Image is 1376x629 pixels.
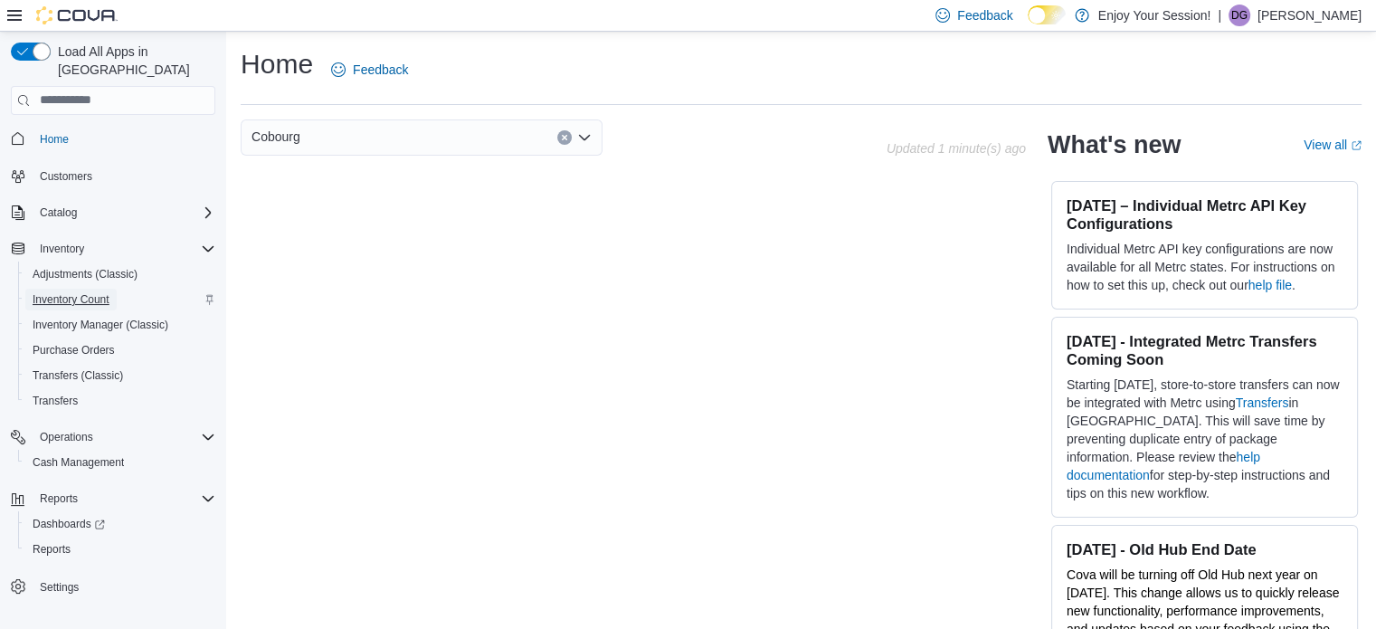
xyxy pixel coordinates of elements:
span: Catalog [40,205,77,220]
p: [PERSON_NAME] [1257,5,1362,26]
span: Purchase Orders [33,343,115,357]
span: Transfers (Classic) [33,368,123,383]
span: Adjustments (Classic) [25,263,215,285]
a: Transfers [1236,396,1289,410]
span: Reports [33,542,71,557]
a: Dashboards [18,511,223,537]
h3: [DATE] – Individual Metrc API Key Configurations [1067,196,1343,233]
button: Customers [4,163,223,189]
span: Operations [40,430,93,444]
span: Inventory [40,242,84,256]
span: Reports [33,488,215,510]
a: help file [1248,278,1292,292]
span: Reports [25,538,215,560]
h2: What's new [1048,130,1181,159]
span: Settings [33,575,215,597]
a: Inventory Manager (Classic) [25,314,176,336]
span: Dashboards [25,513,215,535]
span: Inventory Count [25,289,215,310]
span: Settings [40,580,79,595]
button: Transfers (Classic) [18,363,223,388]
a: Dashboards [25,513,112,535]
img: Cova [36,6,118,24]
button: Transfers [18,388,223,414]
span: Catalog [33,202,215,224]
button: Home [4,126,223,152]
h1: Home [241,46,313,82]
a: help documentation [1067,450,1260,482]
p: Individual Metrc API key configurations are now available for all Metrc states. For instructions ... [1067,240,1343,294]
a: Reports [25,538,78,560]
a: Transfers [25,390,85,412]
span: Reports [40,491,78,506]
a: View allExternal link [1304,138,1362,152]
span: Inventory Manager (Classic) [33,318,168,332]
a: Cash Management [25,452,131,473]
span: Home [40,132,69,147]
a: Inventory Count [25,289,117,310]
span: Transfers [33,394,78,408]
span: Load All Apps in [GEOGRAPHIC_DATA] [51,43,215,79]
a: Transfers (Classic) [25,365,130,386]
svg: External link [1351,140,1362,151]
div: Darian Grimes [1229,5,1250,26]
button: Inventory Count [18,287,223,312]
span: Cobourg [251,126,300,148]
span: Adjustments (Classic) [33,267,138,281]
button: Purchase Orders [18,338,223,363]
span: Purchase Orders [25,339,215,361]
a: Settings [33,577,86,598]
span: Feedback [957,6,1012,24]
button: Settings [4,573,223,599]
button: Reports [18,537,223,562]
span: Home [33,128,215,150]
button: Adjustments (Classic) [18,262,223,287]
input: Dark Mode [1028,5,1066,24]
button: Catalog [4,200,223,225]
button: Reports [33,488,85,510]
button: Open list of options [577,130,592,145]
button: Reports [4,486,223,511]
span: Dashboards [33,517,105,531]
span: Cash Management [33,455,124,470]
button: Inventory [4,236,223,262]
span: Feedback [353,61,408,79]
h3: [DATE] - Integrated Metrc Transfers Coming Soon [1067,332,1343,368]
span: Inventory Count [33,292,109,307]
p: | [1218,5,1221,26]
p: Starting [DATE], store-to-store transfers can now be integrated with Metrc using in [GEOGRAPHIC_D... [1067,376,1343,502]
p: Enjoy Your Session! [1098,5,1211,26]
button: Cash Management [18,450,223,475]
span: Inventory [33,238,215,260]
h3: [DATE] - Old Hub End Date [1067,540,1343,558]
span: DG [1231,5,1248,26]
span: Inventory Manager (Classic) [25,314,215,336]
a: Adjustments (Classic) [25,263,145,285]
button: Clear input [557,130,572,145]
span: Transfers (Classic) [25,365,215,386]
span: Customers [33,165,215,187]
a: Home [33,129,76,150]
button: Inventory [33,238,91,260]
p: Updated 1 minute(s) ago [887,141,1026,156]
span: Customers [40,169,92,184]
span: Operations [33,426,215,448]
span: Transfers [25,390,215,412]
button: Inventory Manager (Classic) [18,312,223,338]
span: Dark Mode [1028,24,1029,25]
button: Operations [4,424,223,450]
span: Cash Management [25,452,215,473]
a: Feedback [324,52,415,88]
a: Purchase Orders [25,339,122,361]
button: Operations [33,426,100,448]
a: Customers [33,166,100,187]
button: Catalog [33,202,84,224]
